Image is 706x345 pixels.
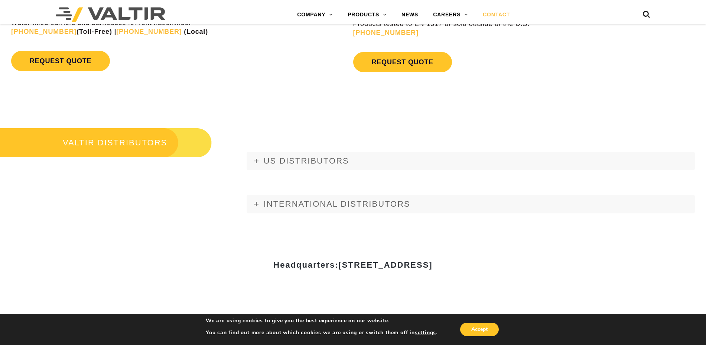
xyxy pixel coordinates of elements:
[290,7,340,22] a: COMPANY
[116,28,182,35] a: [PHONE_NUMBER]
[56,7,165,22] img: Valtir
[426,7,475,22] a: CAREERS
[184,28,208,35] strong: (Local)
[206,317,437,324] p: We are using cookies to give you the best experience on our website.
[475,7,517,22] a: CONTACT
[394,7,426,22] a: NEWS
[11,28,116,35] strong: (Toll-Free) |
[273,260,432,270] strong: Headquarters:
[353,29,419,36] a: [PHONE_NUMBER]
[340,7,394,22] a: PRODUCTS
[415,329,436,336] button: settings
[264,156,349,165] span: US DISTRIBUTORS
[247,195,695,213] a: INTERNATIONAL DISTRIBUTORS
[460,323,499,336] button: Accept
[264,199,410,209] span: INTERNATIONAL DISTRIBUTORS
[353,52,452,72] a: REQUEST QUOTE
[11,28,77,35] a: [PHONE_NUMBER]
[247,152,695,170] a: US DISTRIBUTORS
[11,51,110,71] a: REQUEST QUOTE
[338,260,432,270] span: [STREET_ADDRESS]
[206,329,437,336] p: You can find out more about which cookies we are using or switch them off in .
